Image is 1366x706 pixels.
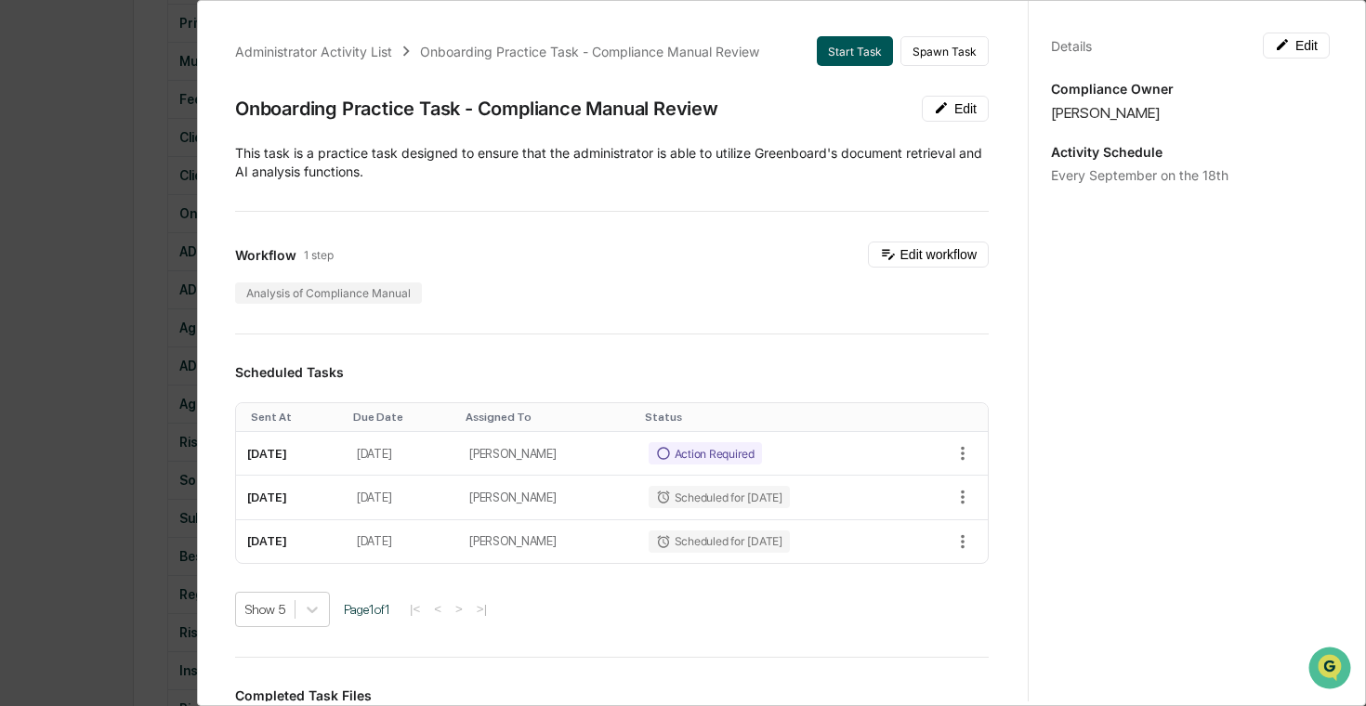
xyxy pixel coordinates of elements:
[58,253,151,268] span: [PERSON_NAME]
[1051,144,1330,160] p: Activity Schedule
[19,285,48,315] img: Cece Ferraez
[164,253,244,268] span: 8 minutes ago
[471,601,493,617] button: >|
[235,282,422,304] div: Analysis of Compliance Manual
[316,148,338,170] button: Start new chat
[900,36,989,66] button: Spawn Task
[164,303,203,318] span: [DATE]
[58,303,151,318] span: [PERSON_NAME]
[154,303,161,318] span: •
[37,415,117,434] span: Data Lookup
[127,373,238,406] a: 🗄️Attestations
[84,161,256,176] div: We're available if you need us!
[420,44,759,59] div: Onboarding Practice Task - Compliance Manual Review
[344,602,390,617] span: Page 1 of 1
[1307,645,1357,695] iframe: Open customer support
[346,476,458,519] td: [DATE]
[1051,167,1330,183] div: Every September on the 18th
[236,476,346,519] td: [DATE]
[404,601,426,617] button: |<
[19,235,48,265] img: Cece Ferraez
[19,39,338,69] p: How can we help?
[19,206,125,221] div: Past conversations
[458,432,637,476] td: [PERSON_NAME]
[235,145,982,179] span: ​This task is a practice task designed to ensure that the administrator is able to utilize Greenb...
[353,411,451,424] div: Toggle SortBy
[1051,81,1330,97] p: Compliance Owner
[19,142,52,176] img: 1746055101610-c473b297-6a78-478c-a979-82029cc54cd1
[131,460,225,475] a: Powered byPylon
[84,142,305,161] div: Start new chat
[428,601,447,617] button: <
[304,248,334,262] span: 1 step
[153,380,230,399] span: Attestations
[185,461,225,475] span: Pylon
[19,382,33,397] div: 🖐️
[868,242,989,268] button: Edit workflow
[346,432,458,476] td: [DATE]
[645,411,898,424] div: Toggle SortBy
[235,44,392,59] div: Administrator Activity List
[458,520,637,563] td: [PERSON_NAME]
[235,98,718,120] div: Onboarding Practice Task - Compliance Manual Review
[235,364,989,380] h3: Scheduled Tasks
[251,411,338,424] div: Toggle SortBy
[649,530,790,553] div: Scheduled for [DATE]
[235,687,989,703] h3: Completed Task Files
[288,203,338,225] button: See all
[649,486,790,508] div: Scheduled for [DATE]
[346,520,458,563] td: [DATE]
[37,380,120,399] span: Preclearance
[922,96,989,122] button: Edit
[458,476,637,519] td: [PERSON_NAME]
[11,373,127,406] a: 🖐️Preclearance
[649,442,762,464] div: Action Required
[235,247,296,263] span: Workflow
[154,253,161,268] span: •
[817,36,893,66] button: Start Task
[236,432,346,476] td: [DATE]
[1051,104,1330,122] div: [PERSON_NAME]
[1051,38,1092,54] div: Details
[39,142,72,176] img: 8933085812038_c878075ebb4cc5468115_72.jpg
[135,382,150,397] div: 🗄️
[450,601,468,617] button: >
[19,417,33,432] div: 🔎
[1263,33,1330,59] button: Edit
[11,408,125,441] a: 🔎Data Lookup
[466,411,630,424] div: Toggle SortBy
[236,520,346,563] td: [DATE]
